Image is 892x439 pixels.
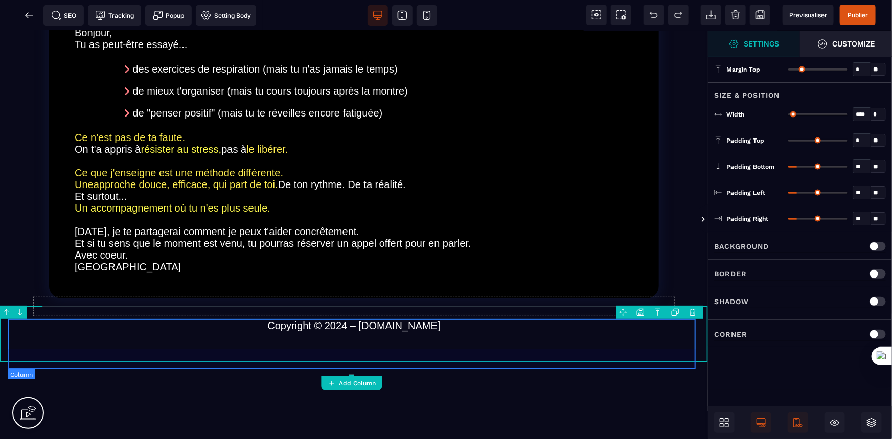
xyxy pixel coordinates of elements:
span: de "penser positif" (mais tu te réveilles encore fatiguée) [133,77,383,88]
span: Padding Bottom [726,163,774,171]
span: Mobile Only [788,412,808,433]
strong: Customize [833,40,875,48]
span: de mieux t'organiser (mais tu cours toujours après la montre) [133,55,408,66]
strong: Add Column [339,380,376,387]
span: Publier [848,11,868,19]
p: Shadow [714,295,749,308]
span: Desktop Only [751,412,771,433]
span: Open Style Manager [800,31,892,57]
span: SEO [51,10,77,20]
span: View components [586,5,607,25]
span: Settings [708,31,800,57]
span: Padding Right [726,215,768,223]
span: Width [726,110,744,119]
span: Tracking [95,10,134,20]
div: Ce n'est pas de ta faute. [75,101,633,242]
span: des exercices de respiration (mais tu n'as jamais le temps) [133,33,398,44]
span: Open Layers [861,412,882,433]
div: Size & Position [708,82,892,101]
span: Margin Top [726,65,760,74]
text: Copyright © 2024 – [DOMAIN_NAME] [8,287,700,304]
span: Hide/Show Block [825,412,845,433]
p: Border [714,268,747,280]
span: Padding Top [726,136,764,145]
span: Screenshot [611,5,631,25]
span: Preview [783,5,834,25]
span: Open Blocks [714,412,735,433]
p: Background [714,240,769,252]
p: Corner [714,328,747,340]
span: Setting Body [201,10,251,20]
span: Padding Left [726,189,765,197]
button: Add Column [322,376,382,390]
strong: Settings [744,40,780,48]
span: Previsualiser [789,11,827,19]
span: Popup [153,10,185,20]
